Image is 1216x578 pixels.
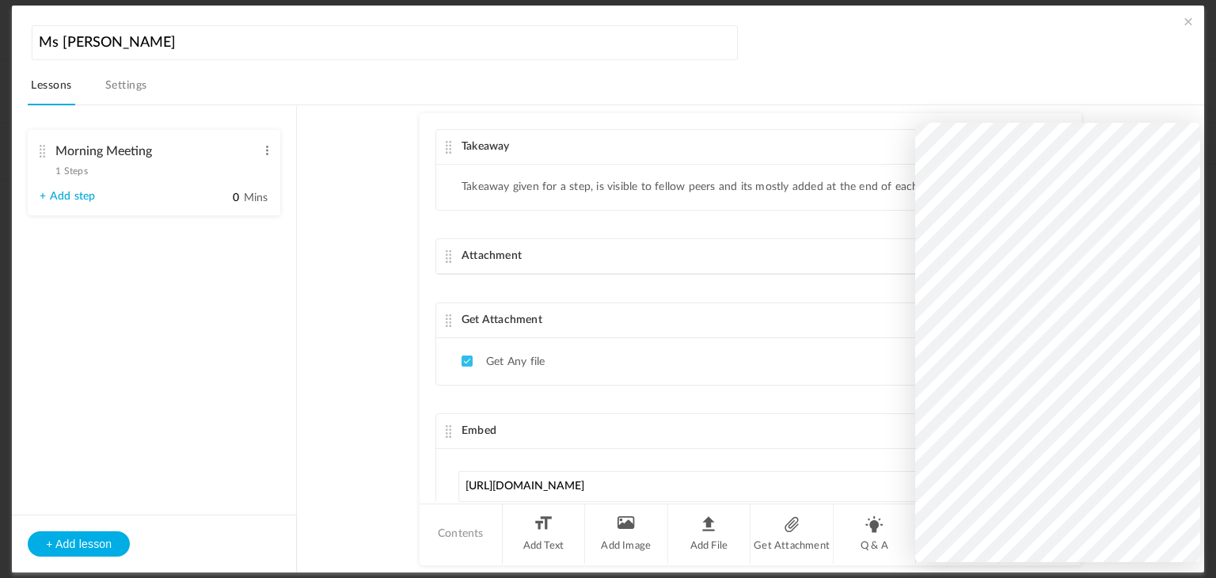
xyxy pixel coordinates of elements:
[458,471,1043,502] input: Paste any link or url
[462,354,545,369] li: Get Any file
[462,425,496,436] span: Embed
[462,141,510,152] span: Takeaway
[28,75,74,105] a: Lessons
[462,181,944,194] li: Takeaway given for a step, is visible to fellow peers and its mostly added at the end of each step
[55,166,87,176] span: 1 Steps
[750,504,834,564] li: Get Attachment
[102,75,150,105] a: Settings
[503,504,586,564] li: Add Text
[40,190,95,203] a: + Add step
[200,191,240,206] input: Mins
[668,504,751,564] li: Add File
[462,314,542,325] span: Get Attachment
[585,504,668,564] li: Add Image
[244,192,268,203] span: Mins
[420,504,503,564] li: Contents
[28,531,130,557] button: + Add lesson
[834,504,917,564] li: Q & A
[462,250,522,261] span: Attachment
